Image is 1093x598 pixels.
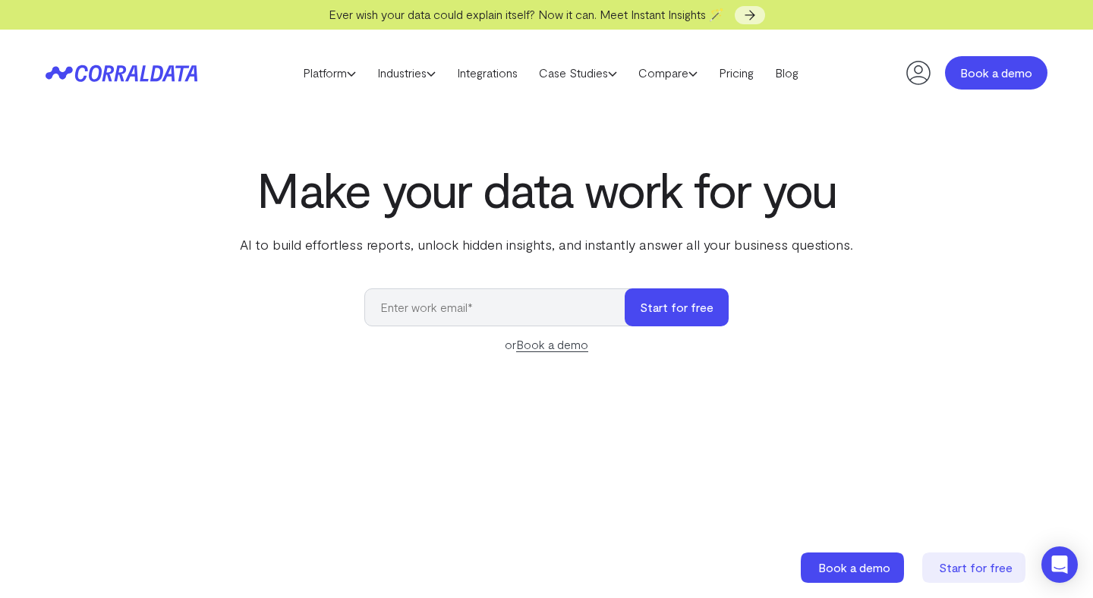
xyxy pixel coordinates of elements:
div: Open Intercom Messenger [1041,546,1078,583]
a: Industries [367,61,446,84]
a: Pricing [708,61,764,84]
a: Integrations [446,61,528,84]
a: Compare [628,61,708,84]
a: Case Studies [528,61,628,84]
a: Book a demo [801,552,907,583]
span: Start for free [939,560,1013,574]
a: Blog [764,61,809,84]
a: Book a demo [516,337,588,352]
span: Ever wish your data could explain itself? Now it can. Meet Instant Insights 🪄 [329,7,724,21]
a: Book a demo [945,56,1047,90]
a: Platform [292,61,367,84]
h1: Make your data work for you [237,162,856,216]
button: Start for free [625,288,729,326]
span: Book a demo [818,560,890,574]
div: or [364,335,729,354]
input: Enter work email* [364,288,640,326]
a: Start for free [922,552,1028,583]
p: AI to build effortless reports, unlock hidden insights, and instantly answer all your business qu... [237,234,856,254]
